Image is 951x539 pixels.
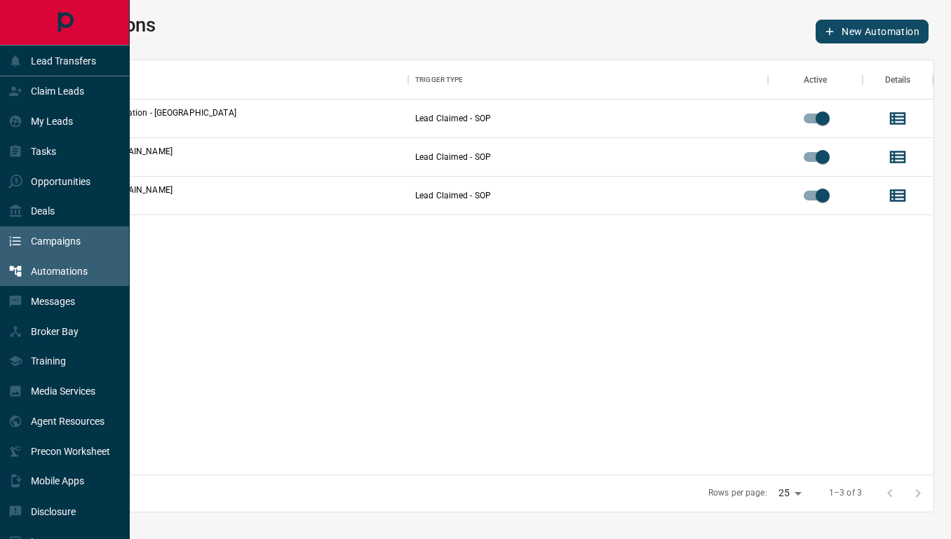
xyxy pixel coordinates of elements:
p: 1–3 of 3 [829,487,862,499]
p: Lead Claimed - SOP [415,189,761,202]
div: Trigger Type [415,60,464,100]
p: Default [55,119,401,130]
div: Active [768,60,863,100]
div: Name [48,60,408,100]
p: Lead Claimed - SOP [415,112,761,125]
p: Default [55,196,401,207]
div: Trigger Type [408,60,768,100]
div: Details [885,60,911,100]
p: Default [55,158,401,169]
button: View Details [884,104,912,132]
div: Active [804,60,828,100]
button: View Details [884,143,912,171]
p: 10 Day SOP - [DOMAIN_NAME] [55,145,401,158]
button: View Details [884,182,912,210]
p: Lead Claimed - SOP [415,151,761,163]
div: Details [863,60,933,100]
p: After Claim Automation - [GEOGRAPHIC_DATA] [55,107,401,119]
div: 25 [773,483,807,503]
button: New Automation [816,20,929,43]
p: Rows per page: [708,487,767,499]
p: 10 Day SOP - [DOMAIN_NAME] [55,184,401,196]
